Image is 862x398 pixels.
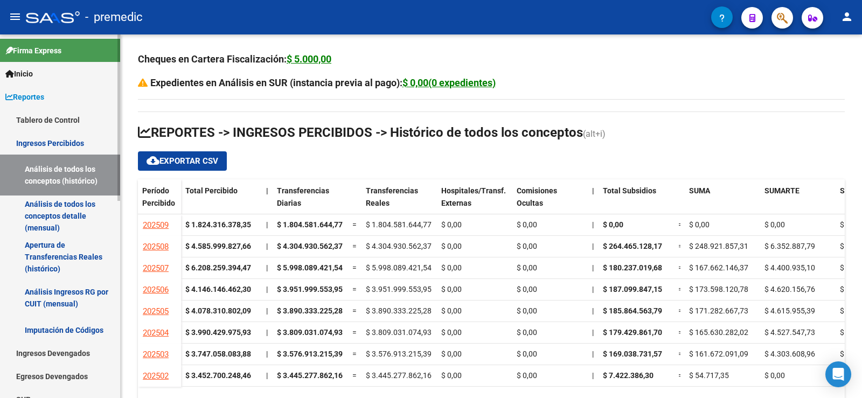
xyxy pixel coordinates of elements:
[266,371,268,380] span: |
[143,350,169,359] span: 202503
[277,242,343,250] span: $ 4.304.930.562,37
[825,361,851,387] div: Open Intercom Messenger
[441,371,462,380] span: $ 0,00
[352,306,357,315] span: =
[277,263,343,272] span: $ 5.998.089.421,54
[441,220,462,229] span: $ 0,00
[366,263,432,272] span: $ 5.998.089.421,54
[352,350,357,358] span: =
[592,371,594,380] span: |
[678,285,683,294] span: =
[85,5,143,29] span: - premedic
[185,371,251,380] strong: $ 3.452.700.248,46
[143,328,169,338] span: 202504
[764,186,800,195] span: SUMARTE
[366,242,432,250] span: $ 4.304.930.562,37
[592,328,594,337] span: |
[366,306,432,315] span: $ 3.890.333.225,28
[143,220,169,230] span: 202509
[287,52,331,67] div: $ 5.000,00
[441,350,462,358] span: $ 0,00
[277,306,343,315] span: $ 3.890.333.225,28
[181,179,262,225] datatable-header-cell: Total Percibido
[185,242,251,250] strong: $ 4.585.999.827,66
[517,242,537,250] span: $ 0,00
[5,68,33,80] span: Inicio
[764,285,815,294] span: $ 4.620.156,76
[441,242,462,250] span: $ 0,00
[840,263,860,272] span: $ 0,00
[760,179,836,225] datatable-header-cell: SUMARTE
[603,371,654,380] span: $ 7.422.386,30
[185,306,251,315] strong: $ 4.078.310.802,09
[517,220,537,229] span: $ 0,00
[143,285,169,295] span: 202506
[840,242,860,250] span: $ 0,00
[592,186,594,195] span: |
[764,242,815,250] span: $ 6.352.887,79
[143,263,169,273] span: 202507
[273,179,348,225] datatable-header-cell: Transferencias Diarias
[266,263,268,272] span: |
[685,179,760,225] datatable-header-cell: SUMA
[840,10,853,23] mat-icon: person
[352,220,357,229] span: =
[517,350,537,358] span: $ 0,00
[689,242,748,250] span: $ 248.921.857,31
[266,328,268,337] span: |
[138,53,331,65] strong: Cheques en Cartera Fiscalización:
[603,242,662,250] span: $ 264.465.128,17
[764,371,785,380] span: $ 0,00
[603,220,623,229] span: $ 0,00
[603,285,662,294] span: $ 187.099.847,15
[764,328,815,337] span: $ 4.527.547,73
[689,371,729,380] span: $ 54.717,35
[366,285,432,294] span: $ 3.951.999.553,95
[277,328,343,337] span: $ 3.809.031.074,93
[689,306,748,315] span: $ 171.282.667,73
[352,371,357,380] span: =
[512,179,588,225] datatable-header-cell: Comisiones Ocultas
[138,125,583,140] span: REPORTES -> INGRESOS PERCIBIDOS -> Histórico de todos los conceptos
[266,306,268,315] span: |
[366,350,432,358] span: $ 3.576.913.215,39
[689,350,748,358] span: $ 161.672.091,09
[277,186,329,207] span: Transferencias Diarias
[362,179,437,225] datatable-header-cell: Transferencias Reales
[352,242,357,250] span: =
[517,328,537,337] span: $ 0,00
[592,306,594,315] span: |
[266,186,268,195] span: |
[517,186,557,207] span: Comisiones Ocultas
[277,350,343,358] span: $ 3.576.913.215,39
[185,328,251,337] strong: $ 3.990.429.975,93
[9,10,22,23] mat-icon: menu
[678,371,683,380] span: =
[5,45,61,57] span: Firma Express
[678,306,683,315] span: =
[603,350,662,358] span: $ 169.038.731,57
[678,263,683,272] span: =
[266,285,268,294] span: |
[678,328,683,337] span: =
[366,371,432,380] span: $ 3.445.277.862,16
[764,263,815,272] span: $ 4.400.935,10
[517,285,537,294] span: $ 0,00
[592,220,594,229] span: |
[143,371,169,381] span: 202502
[592,263,594,272] span: |
[185,186,238,195] span: Total Percibido
[352,328,357,337] span: =
[764,220,785,229] span: $ 0,00
[517,371,537,380] span: $ 0,00
[678,220,683,229] span: =
[441,285,462,294] span: $ 0,00
[840,306,860,315] span: $ 0,00
[678,350,683,358] span: =
[5,91,44,103] span: Reportes
[764,350,815,358] span: $ 4.303.608,96
[689,328,748,337] span: $ 165.630.282,02
[517,263,537,272] span: $ 0,00
[147,156,218,166] span: Exportar CSV
[588,179,599,225] datatable-header-cell: |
